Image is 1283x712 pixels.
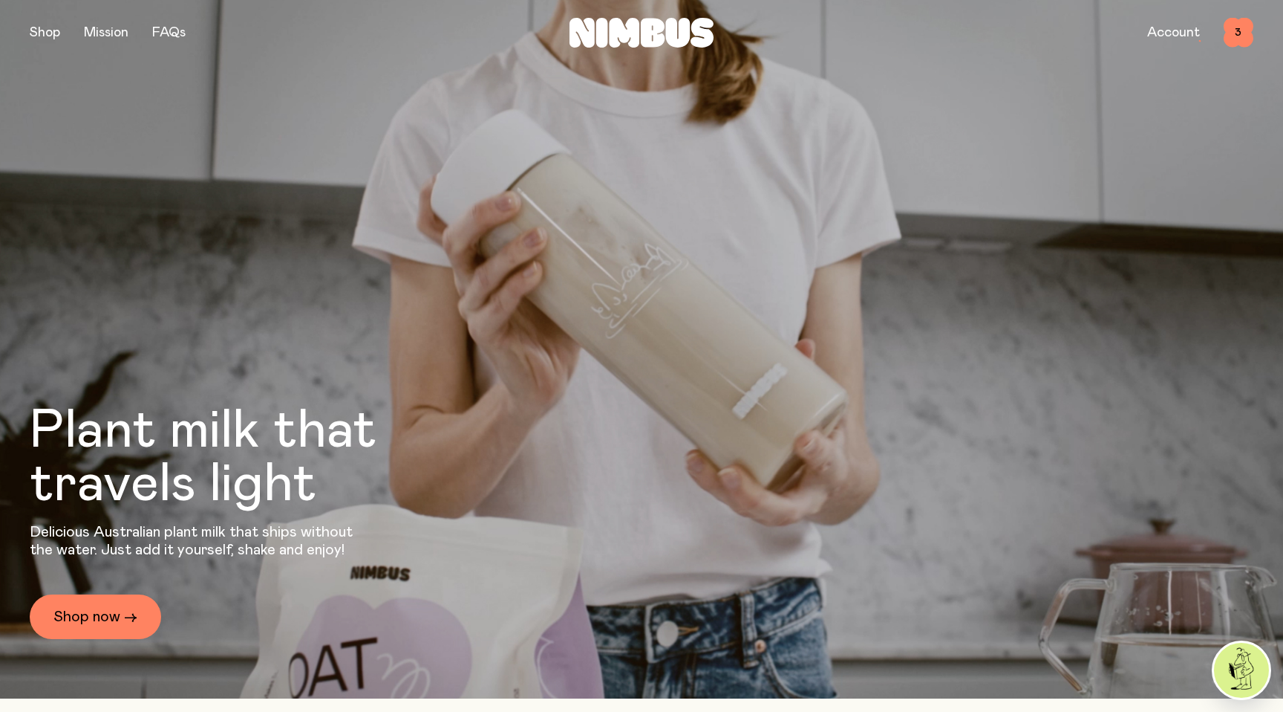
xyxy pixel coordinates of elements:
[1214,643,1269,698] img: agent
[1224,18,1253,48] button: 3
[30,595,161,639] a: Shop now →
[84,26,128,39] a: Mission
[30,523,362,559] p: Delicious Australian plant milk that ships without the water. Just add it yourself, shake and enjoy!
[1147,26,1200,39] a: Account
[30,404,457,511] h1: Plant milk that travels light
[152,26,186,39] a: FAQs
